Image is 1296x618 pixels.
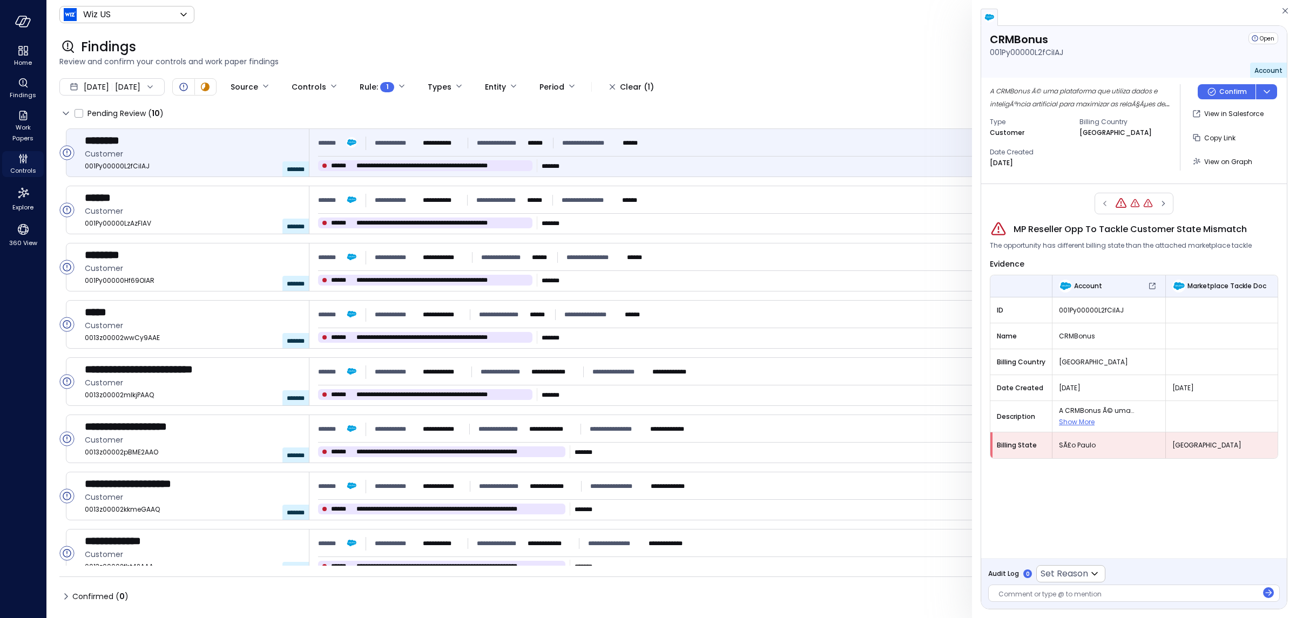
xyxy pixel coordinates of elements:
[539,78,564,96] div: Period
[1172,440,1271,451] span: [GEOGRAPHIC_DATA]
[990,32,1063,46] p: CRMBonus
[1059,305,1159,316] span: 001Py00000L2fCiIAJ
[386,82,389,92] span: 1
[85,320,300,331] span: Customer
[14,57,32,68] span: Home
[990,86,1170,303] span: A CRMBonus Ã© uma plataforma que utiliza dados e inteligÃªncia artificial para maximizar as relaÃ...
[59,374,75,389] div: Open
[2,76,44,101] div: Findings
[72,588,129,605] span: Confirmed
[428,78,451,96] div: Types
[59,546,75,561] div: Open
[85,377,300,389] span: Customer
[600,78,663,96] button: Clear (1)
[1255,84,1277,99] button: dropdown-icon-button
[620,80,654,94] div: Clear (1)
[990,127,1024,138] p: Customer
[1079,127,1152,138] p: [GEOGRAPHIC_DATA]
[1254,66,1282,75] span: Account
[990,84,1171,110] div: A CRMBonus Ã© uma plataforma que utiliza dados e inteligÃªncia artificial para maximizar as relaÃ...
[1059,383,1159,393] span: [DATE]
[1172,280,1185,293] img: Marketplace Tackle Doc
[59,431,75,446] div: Open
[1189,128,1240,147] button: Copy Link
[85,491,300,503] span: Customer
[1059,440,1159,451] span: SÃ£o Paulo
[81,38,136,56] span: Findings
[1026,570,1030,578] p: 0
[1189,152,1257,171] button: View on Graph
[59,145,75,160] div: Open
[984,12,995,23] img: salesforce
[85,262,300,274] span: Customer
[1198,84,1277,99] div: Button group with a nested menu
[988,568,1019,579] span: Audit Log
[85,218,300,229] span: 001Py00000LzAzFIAV
[1204,133,1236,142] span: Copy Link
[119,591,125,602] span: 0
[59,317,75,332] div: Open
[997,383,1045,393] span: Date Created
[1059,405,1159,416] span: A CRMBonus Ã© uma plataforma que utiliza dados e inteligÃªncia artificial para maximizar as relaÃ...
[85,332,300,343] span: 0013z00002wwCy9AAE
[10,90,36,100] span: Findings
[87,105,164,122] span: Pending Review
[85,161,300,172] span: 001Py00000L2fCiIAJ
[85,434,300,446] span: Customer
[10,165,36,176] span: Controls
[1130,198,1140,209] div: MP Reseller Opp To Order Form Customer Billing City Mismatch
[85,205,300,217] span: Customer
[59,260,75,275] div: Open
[85,447,300,458] span: 0013z00002pBME2AAO
[1204,108,1264,119] p: View in Salesforce
[1059,417,1095,426] span: Show More
[64,8,77,21] img: Icon
[2,220,44,249] div: 360 View
[59,202,75,218] div: Open
[1014,223,1247,236] span: MP Reseller Opp To Tackle Customer State Mismatch
[1172,383,1271,393] span: [DATE]
[2,184,44,214] div: Explore
[85,548,300,560] span: Customer
[997,357,1045,368] span: Billing Country
[485,78,506,96] div: Entity
[59,488,75,504] div: Open
[990,147,1071,158] span: Date Created
[1143,198,1153,209] div: MP Reseller Opp To Order Form Customer State Mismatch
[1204,157,1252,166] span: View on Graph
[990,158,1013,168] p: [DATE]
[2,151,44,177] div: Controls
[1041,567,1088,580] p: Set Reason
[997,305,1045,316] span: ID
[1198,84,1255,99] button: Confirm
[1079,117,1160,127] span: Billing Country
[1189,105,1268,123] button: View in Salesforce
[990,240,1252,251] span: The opportunity has different billing state than the attached marketplace tackle
[997,440,1045,451] span: Billing State
[84,81,109,93] span: [DATE]
[177,80,190,93] div: Open
[9,237,37,248] span: 360 View
[85,561,300,572] span: 0013z00002fbt42AAA
[6,122,39,144] span: Work Papers
[990,46,1063,58] p: 001Py00000L2fCiIAJ
[997,331,1045,342] span: Name
[199,80,212,93] div: In Progress
[997,411,1045,422] span: Description
[12,202,33,213] span: Explore
[2,43,44,69] div: Home
[116,590,129,602] div: ( )
[59,56,1283,67] span: Review and confirm your controls and work paper findings
[85,504,300,515] span: 0013z00002kkmeGAAQ
[85,275,300,286] span: 001Py00000Hf69OIAR
[231,78,258,96] div: Source
[990,259,1024,269] span: Evidence
[1059,280,1072,293] img: Account
[292,78,326,96] div: Controls
[1115,197,1128,210] div: MP Reseller Opp To Tackle Customer State Mismatch
[148,107,164,119] div: ( )
[1074,281,1102,291] span: Account
[2,108,44,145] div: Work Papers
[990,117,1071,127] span: Type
